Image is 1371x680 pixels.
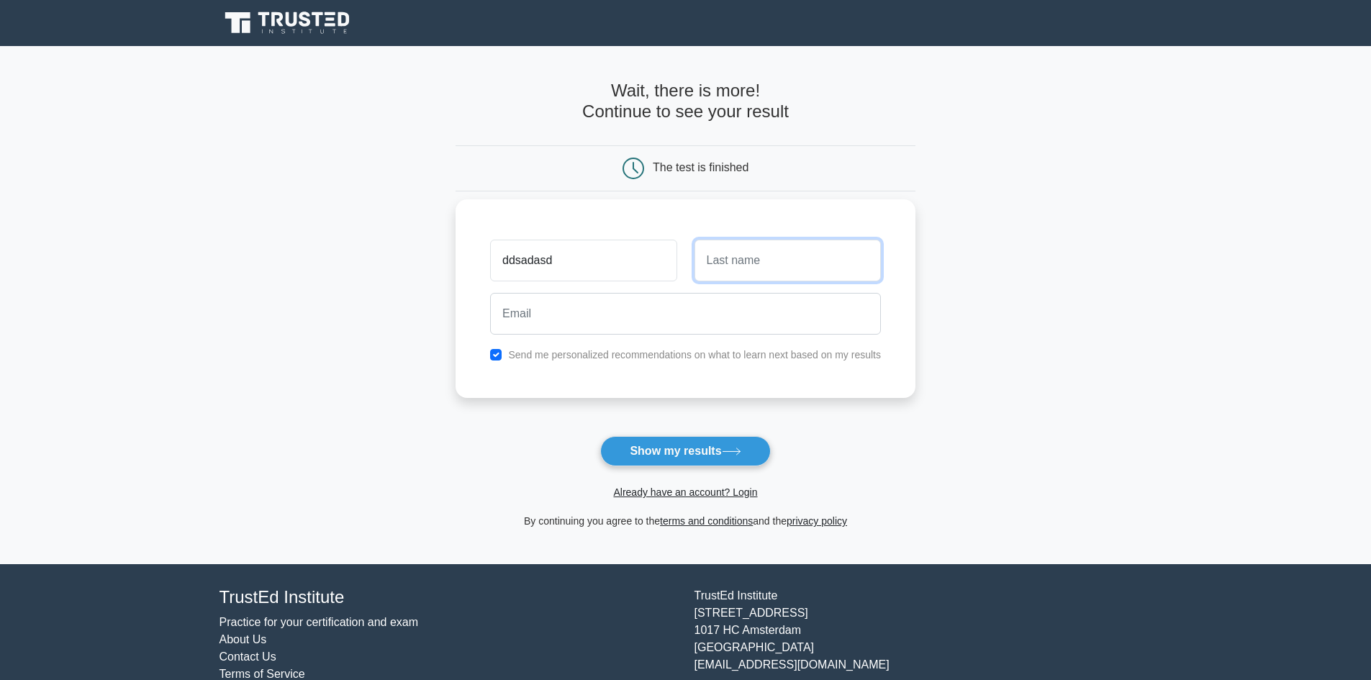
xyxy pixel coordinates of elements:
input: Email [490,293,881,335]
input: Last name [694,240,881,281]
h4: TrustEd Institute [220,587,677,608]
div: By continuing you agree to the and the [447,512,924,530]
a: Already have an account? Login [613,486,757,498]
a: Practice for your certification and exam [220,616,419,628]
a: privacy policy [787,515,847,527]
a: Terms of Service [220,668,305,680]
button: Show my results [600,436,770,466]
a: terms and conditions [660,515,753,527]
h4: Wait, there is more! Continue to see your result [456,81,915,122]
a: Contact Us [220,650,276,663]
label: Send me personalized recommendations on what to learn next based on my results [508,349,881,361]
a: About Us [220,633,267,645]
div: The test is finished [653,161,748,173]
input: First name [490,240,677,281]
